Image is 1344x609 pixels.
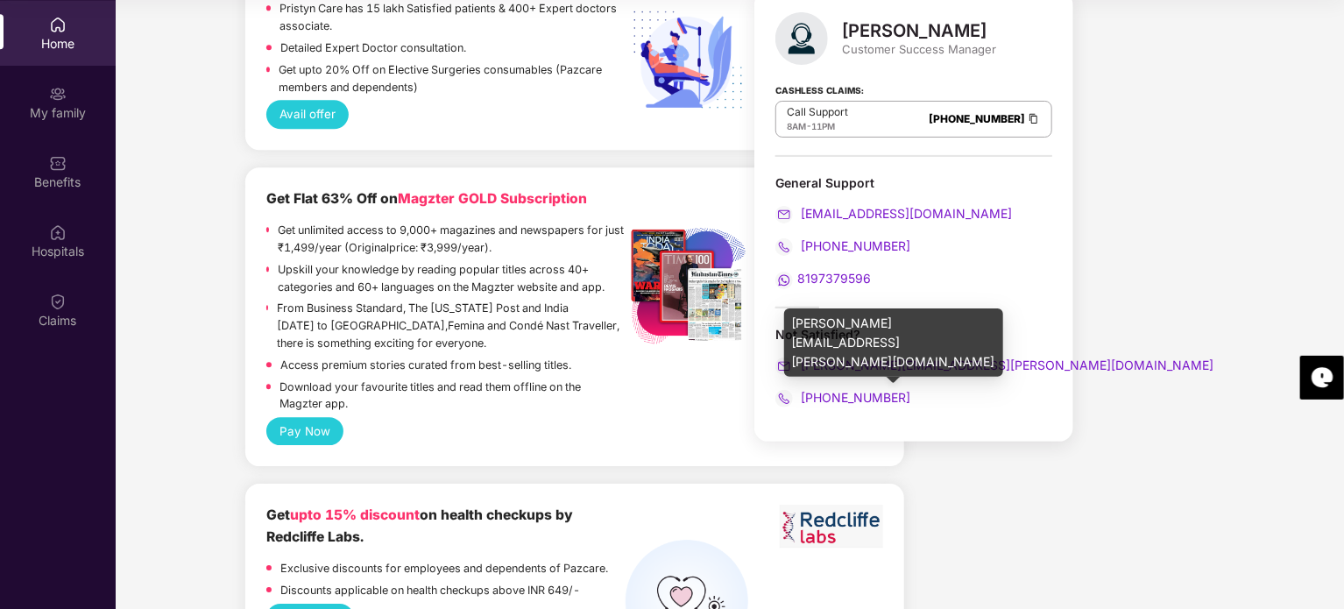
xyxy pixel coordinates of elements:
[49,154,67,172] img: svg+xml;base64,PHN2ZyBpZD0iQmVuZWZpdHMiIHhtbG5zPSJodHRwOi8vd3d3LnczLm9yZy8yMDAwL3N2ZyIgd2lkdGg9Ij...
[775,358,793,375] img: svg+xml;base64,PHN2ZyB4bWxucz0iaHR0cDovL3d3dy53My5vcmcvMjAwMC9zdmciIHdpZHRoPSIyMCIgaGVpZ2h0PSIyMC...
[1027,111,1041,126] img: Clipboard Icon
[842,20,996,41] div: [PERSON_NAME]
[278,222,626,257] p: Get unlimited access to 9,000+ magazines and newspapers for just ₹1,499/year (Originalprice: ₹3,9...
[277,300,626,351] p: From Business Standard, The [US_STATE] Post and India [DATE] to [GEOGRAPHIC_DATA],Femina and Cond...
[280,582,580,599] p: Discounts applicable on health checkups above INR 649/-
[797,390,910,405] span: [PHONE_NUMBER]
[280,39,466,57] p: Detailed Expert Doctor consultation.
[290,506,420,523] span: upto 15% discount
[266,417,344,445] button: Pay Now
[49,16,67,33] img: svg+xml;base64,PHN2ZyBpZD0iSG9tZSIgeG1sbnM9Imh0dHA6Ly93d3cudzMub3JnLzIwMDAvc3ZnIiB3aWR0aD0iMjAiIG...
[266,506,573,545] b: Get on health checkups by Redcliffe Labs.
[279,61,626,96] p: Get upto 20% Off on Elective Surgeries consumables (Pazcare members and dependents)
[49,223,67,241] img: svg+xml;base64,PHN2ZyBpZD0iSG9zcGl0YWxzIiB4bWxucz0iaHR0cDovL3d3dy53My5vcmcvMjAwMC9zdmciIHdpZHRoPS...
[842,41,996,57] div: Customer Success Manager
[775,390,910,405] a: [PHONE_NUMBER]
[775,238,793,256] img: svg+xml;base64,PHN2ZyB4bWxucz0iaHR0cDovL3d3dy53My5vcmcvMjAwMC9zdmciIHdpZHRoPSIyMCIgaGVpZ2h0PSIyMC...
[626,2,748,124] img: Elective%20Surgery.png
[398,190,587,207] span: Magzter GOLD Subscription
[280,357,571,374] p: Access premium stories curated from best-selling titles.
[626,223,748,346] img: Listing%20Image%20-%20Option%201%20-%20Edited.png
[49,85,67,103] img: svg+xml;base64,PHN2ZyB3aWR0aD0iMjAiIGhlaWdodD0iMjAiIHZpZXdCb3g9IjAgMCAyMCAyMCIgZmlsbD0ibm9uZSIgeG...
[775,238,910,253] a: [PHONE_NUMBER]
[775,272,793,289] img: svg+xml;base64,PHN2ZyB4bWxucz0iaHR0cDovL3d3dy53My5vcmcvMjAwMC9zdmciIHdpZHRoPSIyMCIgaGVpZ2h0PSIyMC...
[775,174,1052,191] div: General Support
[49,293,67,310] img: svg+xml;base64,PHN2ZyBpZD0iQ2xhaW0iIHhtbG5zPSJodHRwOi8vd3d3LnczLm9yZy8yMDAwL3N2ZyIgd2lkdGg9IjIwIi...
[279,379,626,414] p: Download your favourite titles and read them offline on the Magzter app.
[775,271,871,286] a: 8197379596
[775,206,1012,221] a: [EMAIL_ADDRESS][DOMAIN_NAME]
[775,12,828,65] img: svg+xml;base64,PHN2ZyB4bWxucz0iaHR0cDovL3d3dy53My5vcmcvMjAwMC9zdmciIHhtbG5zOnhsaW5rPSJodHRwOi8vd3...
[787,119,848,133] div: -
[780,505,882,548] img: Screenshot%202023-06-01%20at%2011.51.45%20AM.png
[266,100,350,128] button: Avail offer
[811,121,835,131] span: 11PM
[775,390,793,407] img: svg+xml;base64,PHN2ZyB4bWxucz0iaHR0cDovL3d3dy53My5vcmcvMjAwMC9zdmciIHdpZHRoPSIyMCIgaGVpZ2h0PSIyMC...
[775,80,864,99] strong: Cashless Claims:
[775,358,1213,372] a: [PERSON_NAME][EMAIL_ADDRESS][PERSON_NAME][DOMAIN_NAME]
[797,206,1012,221] span: [EMAIL_ADDRESS][DOMAIN_NAME]
[797,358,1213,372] span: [PERSON_NAME][EMAIL_ADDRESS][PERSON_NAME][DOMAIN_NAME]
[787,121,806,131] span: 8AM
[775,326,1052,407] div: Not Satisfied?
[266,190,587,207] b: Get Flat 63% Off on
[929,112,1025,125] a: [PHONE_NUMBER]
[278,261,626,296] p: Upskill your knowledge by reading popular titles across 40+ categories and 60+ languages on the M...
[797,271,871,286] span: 8197379596
[775,326,1052,343] div: Not Satisfied?
[784,308,1003,377] div: [PERSON_NAME][EMAIL_ADDRESS][PERSON_NAME][DOMAIN_NAME]
[775,206,793,223] img: svg+xml;base64,PHN2ZyB4bWxucz0iaHR0cDovL3d3dy53My5vcmcvMjAwMC9zdmciIHdpZHRoPSIyMCIgaGVpZ2h0PSIyMC...
[775,174,1052,289] div: General Support
[787,105,848,119] p: Call Support
[280,560,608,577] p: Exclusive discounts for employees and dependents of Pazcare.
[797,238,910,253] span: [PHONE_NUMBER]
